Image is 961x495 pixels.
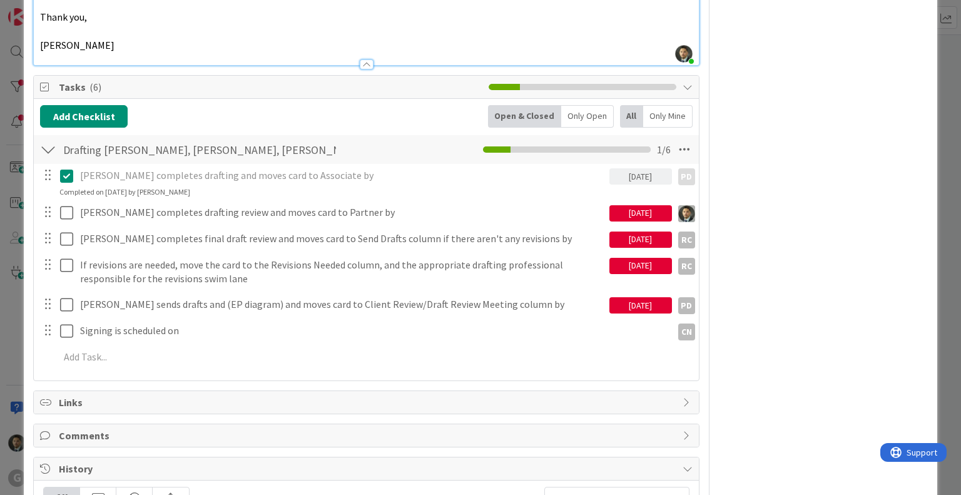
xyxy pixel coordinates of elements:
[89,81,101,93] span: ( 6 )
[678,297,695,314] div: PD
[59,461,676,476] span: History
[675,45,693,63] img: 8BZLk7E8pfiq8jCgjIaptuiIy3kiCTah.png
[80,168,604,183] p: [PERSON_NAME] completes drafting and moves card to Associate by
[80,205,604,220] p: [PERSON_NAME] completes drafting review and moves card to Partner by
[609,168,672,185] div: [DATE]
[678,205,695,222] img: CG
[620,105,643,128] div: All
[609,258,672,274] div: [DATE]
[488,105,561,128] div: Open & Closed
[80,297,604,312] p: [PERSON_NAME] sends drafts and (EP diagram) and moves card to Client Review/Draft Review Meeting ...
[40,105,128,128] button: Add Checklist
[609,297,672,314] div: [DATE]
[59,79,482,94] span: Tasks
[609,232,672,248] div: [DATE]
[561,105,614,128] div: Only Open
[80,258,604,286] p: If revisions are needed, move the card to the Revisions Needed column, and the appropriate drafti...
[59,186,190,198] div: Completed on [DATE] by [PERSON_NAME]
[678,324,695,340] div: CN
[59,428,676,443] span: Comments
[678,258,695,275] div: RC
[80,324,667,338] p: Signing is scheduled on
[40,11,87,23] span: Thank you,
[80,232,604,246] p: [PERSON_NAME] completes final draft review and moves card to Send Drafts column if there aren't a...
[40,39,114,51] span: [PERSON_NAME]
[26,2,57,17] span: Support
[678,168,695,185] div: PD
[59,395,676,410] span: Links
[657,142,671,157] span: 1 / 6
[643,105,693,128] div: Only Mine
[59,138,340,161] input: Add Checklist...
[609,205,672,222] div: [DATE]
[678,232,695,248] div: RC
